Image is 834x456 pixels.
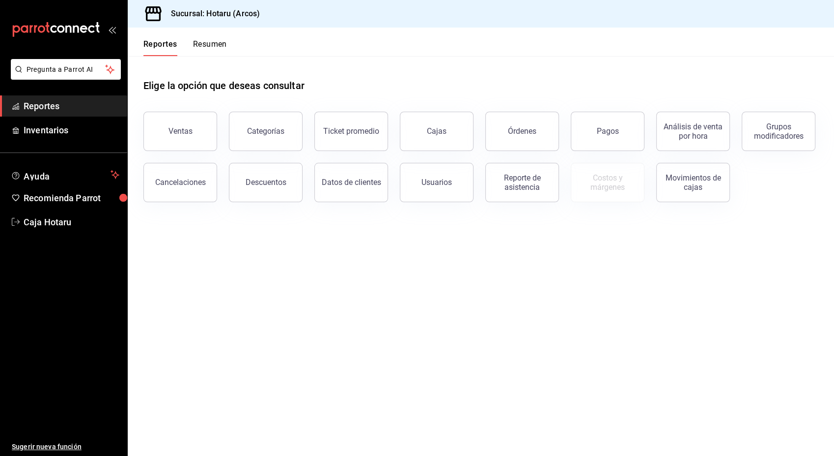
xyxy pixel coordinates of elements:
[427,125,447,137] div: Cajas
[7,71,121,82] a: Pregunta a Parrot AI
[314,112,388,151] button: Ticket promedio
[24,169,107,181] span: Ayuda
[143,163,217,202] button: Cancelaciones
[485,163,559,202] button: Reporte de asistencia
[322,178,381,187] div: Datos de clientes
[314,163,388,202] button: Datos de clientes
[24,191,119,205] span: Recomienda Parrot
[108,26,116,33] button: open_drawer_menu
[229,112,303,151] button: Categorías
[656,112,730,151] button: Análisis de venta por hora
[193,39,227,56] button: Resumen
[11,59,121,80] button: Pregunta a Parrot AI
[571,112,644,151] button: Pagos
[24,215,119,229] span: Caja Hotaru
[323,126,379,136] div: Ticket promedio
[508,126,536,136] div: Órdenes
[400,163,473,202] button: Usuarios
[27,64,106,75] span: Pregunta a Parrot AI
[143,39,177,56] button: Reportes
[143,39,227,56] div: navigation tabs
[247,126,284,136] div: Categorías
[656,163,730,202] button: Movimientos de cajas
[597,126,619,136] div: Pagos
[24,99,119,113] span: Reportes
[229,163,303,202] button: Descuentos
[246,178,286,187] div: Descuentos
[485,112,559,151] button: Órdenes
[143,112,217,151] button: Ventas
[12,442,119,452] span: Sugerir nueva función
[663,173,723,192] div: Movimientos de cajas
[163,8,260,20] h3: Sucursal: Hotaru (Arcos)
[143,78,305,93] h1: Elige la opción que deseas consultar
[663,122,723,141] div: Análisis de venta por hora
[421,178,452,187] div: Usuarios
[742,112,815,151] button: Grupos modificadores
[24,123,119,137] span: Inventarios
[400,112,473,151] a: Cajas
[155,178,206,187] div: Cancelaciones
[571,163,644,202] button: Contrata inventarios para ver este reporte
[492,173,553,192] div: Reporte de asistencia
[748,122,809,141] div: Grupos modificadores
[577,173,638,192] div: Costos y márgenes
[168,126,193,136] div: Ventas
